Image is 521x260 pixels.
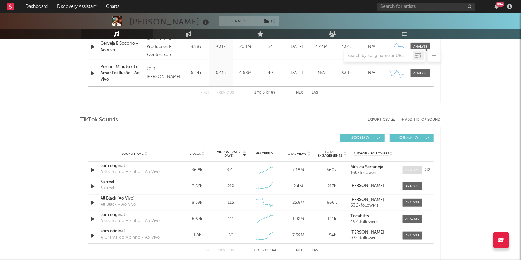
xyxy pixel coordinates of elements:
[101,235,160,241] div: A Grama do Vizinho - Ao Vivo
[257,91,261,94] span: to
[235,70,256,76] div: 4.68M
[101,195,169,202] a: All Black (Ao Vivo)
[186,44,207,50] div: 93.8k
[496,2,504,7] div: 99 +
[350,198,384,202] strong: [PERSON_NAME]
[317,232,347,239] div: 154k
[182,232,213,239] div: 1.8k
[350,230,384,235] strong: [PERSON_NAME]
[260,16,279,26] button: (1)
[228,200,234,206] div: 115
[344,53,413,58] input: Search by song name or URL
[186,70,207,76] div: 62.4k
[265,249,269,252] span: of
[286,70,307,76] div: [DATE]
[350,165,396,170] a: Música Sertaneja
[296,249,305,252] button: Next
[190,152,201,156] span: Videos
[247,89,283,97] div: 1 5 89
[368,118,395,122] button: Export CSV
[336,44,358,50] div: 132k
[350,236,396,241] div: 938k followers
[395,118,441,122] button: + Add TikTok Sound
[130,16,211,27] div: [PERSON_NAME]
[317,200,347,206] div: 666k
[283,216,313,222] div: 1.02M
[182,216,213,222] div: 5.67k
[101,202,136,208] div: All Black - Ao Vivo
[283,200,313,206] div: 25.8M
[361,70,383,76] div: N/A
[317,183,347,190] div: 217k
[283,183,313,190] div: 2.4M
[182,183,213,190] div: 3.56k
[216,150,242,158] span: Videos (last 7 days)
[101,218,160,224] div: A Grama do Vizinho - Ao Vivo
[317,150,343,158] span: Total Engagements
[317,216,347,222] div: 141k
[317,167,347,173] div: 560k
[336,70,358,76] div: 63.1k
[101,185,114,192] div: Surreal
[201,91,210,95] button: First
[227,183,234,190] div: 219
[494,4,499,9] button: 99+
[247,247,283,254] div: 1 5 144
[227,167,235,173] div: 3.4k
[81,116,118,124] span: TikTok Sounds
[361,44,383,50] div: N/A
[350,214,369,218] strong: Tocahitts
[259,44,282,50] div: 54
[350,184,384,188] strong: [PERSON_NAME]
[101,163,169,169] a: som original
[257,249,261,252] span: to
[147,65,182,81] div: 2021 [PERSON_NAME]
[182,200,213,206] div: 8.59k
[101,169,160,175] div: A Grama do Vizinho - Ao Vivo
[210,44,232,50] div: 9.31k
[345,136,375,140] span: UGC ( 137 )
[101,41,144,53] a: Cerveja E Socorro - Ao Vivo
[101,228,169,235] div: som original
[101,64,144,83] a: Por um Minuto / Te Amar Foi Ilusão - Ao Vivo
[350,230,396,235] a: [PERSON_NAME]
[390,134,434,142] button: Official(7)
[101,179,169,186] a: Surreal
[122,152,144,156] span: Sound Name
[394,136,424,140] span: Official ( 7 )
[350,198,396,202] a: [PERSON_NAME]
[228,232,233,239] div: 50
[249,151,280,156] div: 6M Trend
[228,216,234,222] div: 111
[260,16,279,26] span: ( 1 )
[312,249,321,252] button: Last
[340,134,385,142] button: UGC(137)
[350,214,396,219] a: Tocahitts
[235,44,256,50] div: 20.1M
[354,152,389,156] span: Author / Followers
[311,44,333,50] div: 4.44M
[283,232,313,239] div: 7.59M
[350,165,383,169] strong: Música Sertaneja
[182,167,213,173] div: 36.8k
[350,171,396,175] div: 160k followers
[147,35,182,59] div: © 2024 Songs Produções E Eventos, sob licença exclusiva para Virgin Music Brasil
[350,203,396,208] div: 63.2k followers
[312,91,321,95] button: Last
[286,44,307,50] div: [DATE]
[350,220,396,224] div: 492k followers
[101,212,169,218] a: som original
[283,167,313,173] div: 7.18M
[219,16,260,26] button: Track
[350,184,396,188] a: [PERSON_NAME]
[402,118,441,122] button: + Add TikTok Sound
[259,70,282,76] div: 49
[210,70,232,76] div: 6.41k
[296,91,305,95] button: Next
